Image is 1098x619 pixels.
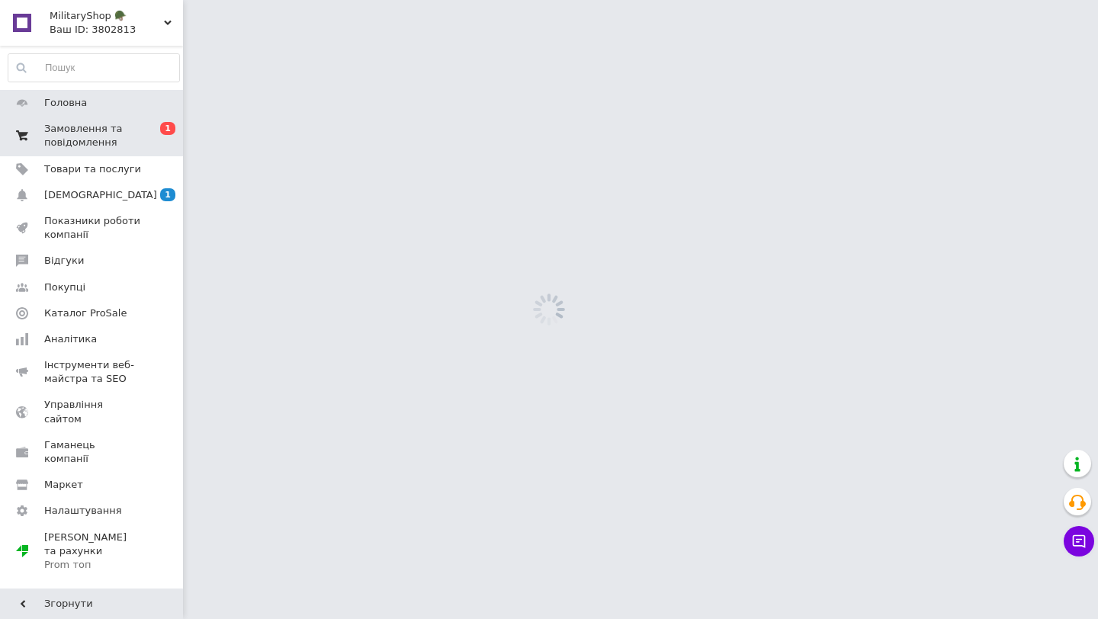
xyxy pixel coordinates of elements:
span: 1 [160,188,175,201]
span: Аналітика [44,332,97,346]
div: Ваш ID: 3802813 [50,23,183,37]
span: Гаманець компанії [44,438,141,466]
span: [DEMOGRAPHIC_DATA] [44,188,157,202]
input: Пошук [8,54,179,82]
button: Чат з покупцем [1064,526,1094,556]
span: Управління сайтом [44,398,141,425]
span: Товари та послуги [44,162,141,176]
span: Відгуки [44,254,84,268]
div: Prom топ [44,558,141,572]
span: Каталог ProSale [44,306,127,320]
span: Показники роботи компанії [44,214,141,242]
span: [PERSON_NAME] та рахунки [44,531,141,572]
span: 1 [160,122,175,135]
span: Покупці [44,281,85,294]
span: Маркет [44,478,83,492]
span: Інструменти веб-майстра та SEO [44,358,141,386]
span: Замовлення та повідомлення [44,122,141,149]
span: Головна [44,96,87,110]
span: Налаштування [44,504,122,518]
span: MilitaryShop 🪖 [50,9,164,23]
